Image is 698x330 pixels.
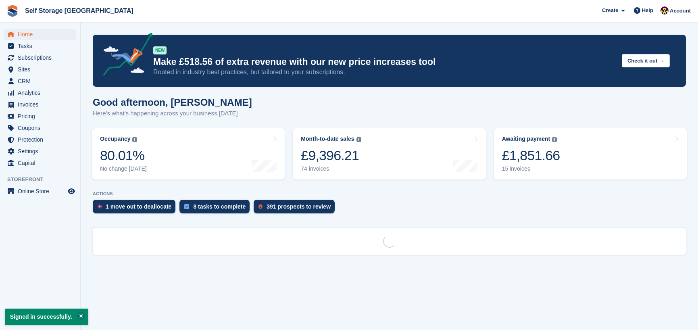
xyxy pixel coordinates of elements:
a: menu [4,111,76,122]
div: Awaiting payment [502,136,550,142]
div: NEW [153,46,167,54]
span: Coupons [18,122,66,134]
p: ACTIONS [93,191,686,196]
span: CRM [18,75,66,87]
a: menu [4,40,76,52]
div: 391 prospects to review [267,203,331,210]
a: menu [4,87,76,98]
div: 15 invoices [502,165,560,172]
img: icon-info-grey-7440780725fd019a000dd9b08b2336e03edf1995a4989e88bcd33f0948082b44.svg [356,137,361,142]
span: Sites [18,64,66,75]
div: Occupancy [100,136,130,142]
span: Help [642,6,653,15]
a: Occupancy 80.01% No change [DATE] [92,128,285,180]
img: task-75834270c22a3079a89374b754ae025e5fb1db73e45f91037f5363f120a921f8.svg [184,204,189,209]
a: menu [4,186,76,197]
img: icon-info-grey-7440780725fd019a000dd9b08b2336e03edf1995a4989e88bcd33f0948082b44.svg [552,137,557,142]
h1: Good afternoon, [PERSON_NAME] [93,97,252,108]
a: Preview store [67,186,76,196]
p: Rooted in industry best practices, but tailored to your subscriptions. [153,68,615,77]
a: 391 prospects to review [254,200,339,217]
a: 8 tasks to complete [179,200,254,217]
div: No change [DATE] [100,165,147,172]
img: move_outs_to_deallocate_icon-f764333ba52eb49d3ac5e1228854f67142a1ed5810a6f6cc68b1a99e826820c5.svg [98,204,102,209]
img: price-adjustments-announcement-icon-8257ccfd72463d97f412b2fc003d46551f7dbcb40ab6d574587a9cd5c0d94... [96,33,153,79]
a: menu [4,134,76,145]
span: Settings [18,146,66,157]
a: Self Storage [GEOGRAPHIC_DATA] [22,4,137,17]
img: Nicholas Williams [660,6,669,15]
a: menu [4,52,76,63]
a: 1 move out to deallocate [93,200,179,217]
span: Invoices [18,99,66,110]
div: £1,851.66 [502,147,560,164]
a: menu [4,146,76,157]
span: Online Store [18,186,66,197]
img: stora-icon-8386f47178a22dfd0bd8f6a31ec36ba5ce8667c1dd55bd0f319d3a0aa187defe.svg [6,5,19,17]
div: 74 invoices [301,165,361,172]
p: Make £518.56 of extra revenue with our new price increases tool [153,56,615,68]
button: Check it out → [622,54,670,67]
a: Awaiting payment £1,851.66 15 invoices [494,128,687,180]
div: 80.01% [100,147,147,164]
span: Account [670,7,691,15]
div: 1 move out to deallocate [106,203,171,210]
span: Subscriptions [18,52,66,63]
a: menu [4,122,76,134]
a: menu [4,99,76,110]
span: Home [18,29,66,40]
img: icon-info-grey-7440780725fd019a000dd9b08b2336e03edf1995a4989e88bcd33f0948082b44.svg [132,137,137,142]
a: menu [4,64,76,75]
div: 8 tasks to complete [193,203,246,210]
a: Month-to-date sales £9,396.21 74 invoices [293,128,485,180]
a: menu [4,157,76,169]
span: Create [602,6,618,15]
div: £9,396.21 [301,147,361,164]
div: Month-to-date sales [301,136,354,142]
span: Storefront [7,175,80,184]
p: Signed in successfully. [5,309,88,325]
span: Analytics [18,87,66,98]
a: menu [4,29,76,40]
span: Capital [18,157,66,169]
img: prospect-51fa495bee0391a8d652442698ab0144808aea92771e9ea1ae160a38d050c398.svg [258,204,263,209]
span: Tasks [18,40,66,52]
span: Protection [18,134,66,145]
p: Here's what's happening across your business [DATE] [93,109,252,118]
a: menu [4,75,76,87]
span: Pricing [18,111,66,122]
